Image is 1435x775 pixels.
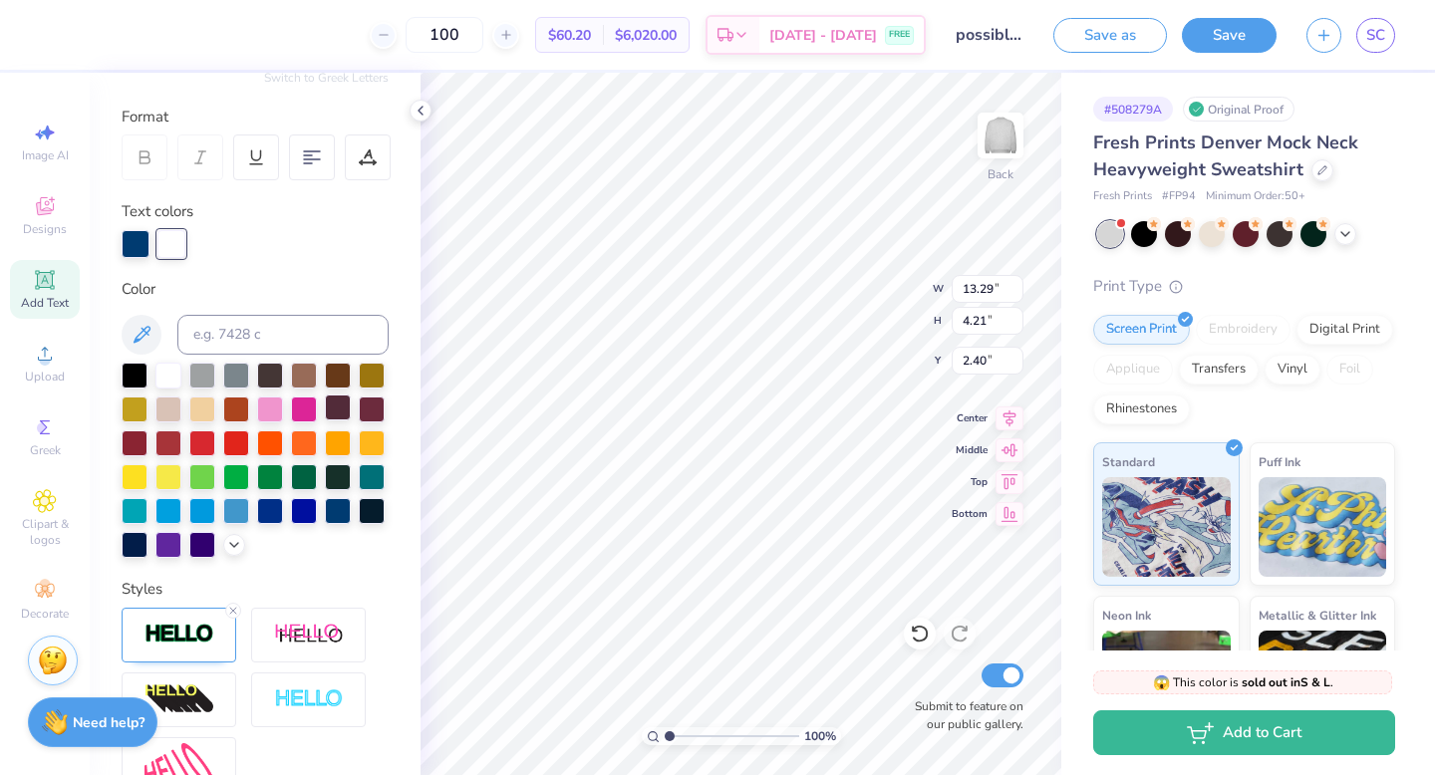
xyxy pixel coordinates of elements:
div: Screen Print [1093,315,1190,345]
div: Rhinestones [1093,394,1190,424]
img: Negative Space [274,688,344,711]
span: # FP94 [1162,188,1196,205]
span: Clipart & logos [10,516,80,548]
span: $60.20 [548,25,591,46]
span: [DATE] - [DATE] [769,25,877,46]
span: Standard [1102,451,1155,472]
img: Standard [1102,477,1231,577]
span: Middle [952,443,988,457]
input: e.g. 7428 c [177,315,389,355]
button: Save [1182,18,1277,53]
div: Applique [1093,355,1173,385]
div: Vinyl [1265,355,1320,385]
img: Shadow [274,623,344,647]
strong: sold out in S & L [1242,674,1330,690]
img: Metallic & Glitter Ink [1259,631,1387,730]
button: Save as [1053,18,1167,53]
span: Add Text [21,295,69,311]
div: Foil [1326,355,1373,385]
input: – – [406,17,483,53]
span: Fresh Prints Denver Mock Neck Heavyweight Sweatshirt [1093,130,1358,181]
span: Upload [25,369,65,385]
img: Puff Ink [1259,477,1387,577]
div: Digital Print [1296,315,1393,345]
div: Styles [122,578,389,601]
div: # 508279A [1093,97,1173,122]
span: $6,020.00 [615,25,677,46]
span: 100 % [804,727,836,745]
span: Neon Ink [1102,605,1151,626]
span: Metallic & Glitter Ink [1259,605,1376,626]
input: Untitled Design [941,15,1038,55]
span: Greek [30,442,61,458]
span: This color is . [1153,673,1333,691]
div: Format [122,106,391,129]
span: Puff Ink [1259,451,1300,472]
button: Switch to Greek Letters [264,70,389,86]
span: Fresh Prints [1093,188,1152,205]
img: Stroke [144,623,214,646]
label: Submit to feature on our public gallery. [904,697,1023,733]
div: Original Proof [1183,97,1294,122]
span: Decorate [21,606,69,622]
div: Embroidery [1196,315,1291,345]
span: 😱 [1153,673,1170,692]
a: SC [1356,18,1395,53]
span: SC [1366,24,1385,47]
span: Center [952,411,988,425]
img: 3d Illusion [144,683,214,715]
span: Designs [23,221,67,237]
span: FREE [889,28,910,42]
button: Add to Cart [1093,710,1395,755]
div: Transfers [1179,355,1259,385]
div: Print Type [1093,275,1395,298]
div: Back [988,165,1013,183]
span: Top [952,475,988,489]
label: Text colors [122,200,193,223]
div: Color [122,278,389,301]
img: Back [981,116,1020,155]
span: Bottom [952,507,988,521]
img: Neon Ink [1102,631,1231,730]
span: Minimum Order: 50 + [1206,188,1305,205]
span: Image AI [22,147,69,163]
strong: Need help? [73,713,144,732]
